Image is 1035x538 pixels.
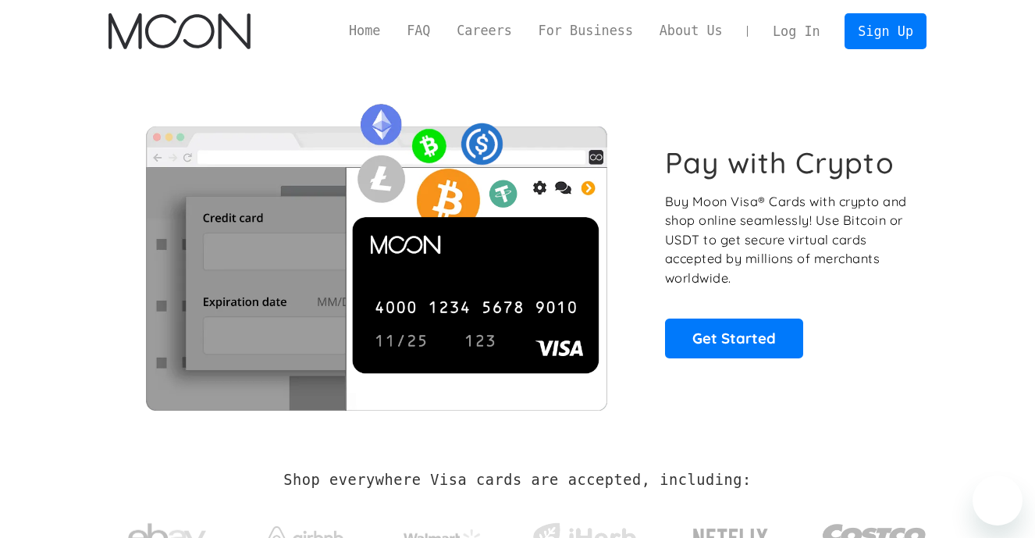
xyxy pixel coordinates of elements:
a: Sign Up [845,13,926,48]
a: For Business [525,21,646,41]
a: Careers [443,21,525,41]
a: About Us [646,21,736,41]
p: Buy Moon Visa® Cards with crypto and shop online seamlessly! Use Bitcoin or USDT to get secure vi... [665,192,909,288]
a: Log In [759,14,833,48]
a: Home [336,21,393,41]
a: FAQ [393,21,443,41]
a: Get Started [665,319,803,358]
h1: Pay with Crypto [665,145,895,180]
a: home [108,13,250,49]
img: Moon Cards let you spend your crypto anywhere Visa is accepted. [108,93,643,410]
iframe: Button to launch messaging window [973,476,1023,526]
img: Moon Logo [108,13,250,49]
h2: Shop everywhere Visa cards are accepted, including: [283,472,751,489]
